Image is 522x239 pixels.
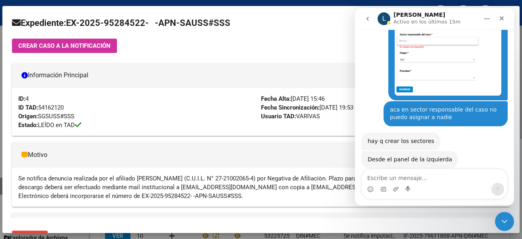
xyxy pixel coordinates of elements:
[18,113,74,120] span: SGSUSS#SSS
[261,113,320,120] span: VARIVAS
[261,104,353,111] span: [DATE] 19:53
[12,142,510,168] mat-expansion-panel-header: Motivo
[12,213,510,239] mat-expansion-panel-header: Documentación
[18,95,29,102] span: 4
[18,42,111,49] span: CREAR CASO A LA NOTIFICACIÓN
[18,104,64,111] span: 54162120
[18,113,38,120] strong: Origen:
[495,212,514,231] iframe: Intercom live chat
[18,104,38,111] strong: ID TAD:
[12,39,117,53] button: CREAR CASO A LA NOTIFICACIÓN
[355,8,514,206] iframe: Intercom live chat
[18,121,38,129] strong: Estado:
[66,18,230,28] span: EX-2025-95284522- -APN-SAUSS#SSS
[12,168,510,207] div: Motivo
[12,63,510,88] mat-expansion-panel-header: Información Principal
[261,95,325,102] span: [DATE] 15:46
[18,174,504,200] div: Se notifica denuncia realizada por el afiliado [PERSON_NAME] (C.U.I.L. N° 27-21002065-4) por Nega...
[261,113,296,120] strong: Usuario TAD:
[38,121,81,129] span: LEÍDO en TAD
[261,104,319,111] strong: Fecha Sincronización:
[261,95,291,102] strong: Fecha Alta:
[12,88,510,136] div: Información Principal
[18,95,25,102] strong: ID:
[21,71,491,80] mat-panel-title: Información Principal
[12,16,510,31] h2: Expediente:
[21,150,491,160] mat-panel-title: Motivo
